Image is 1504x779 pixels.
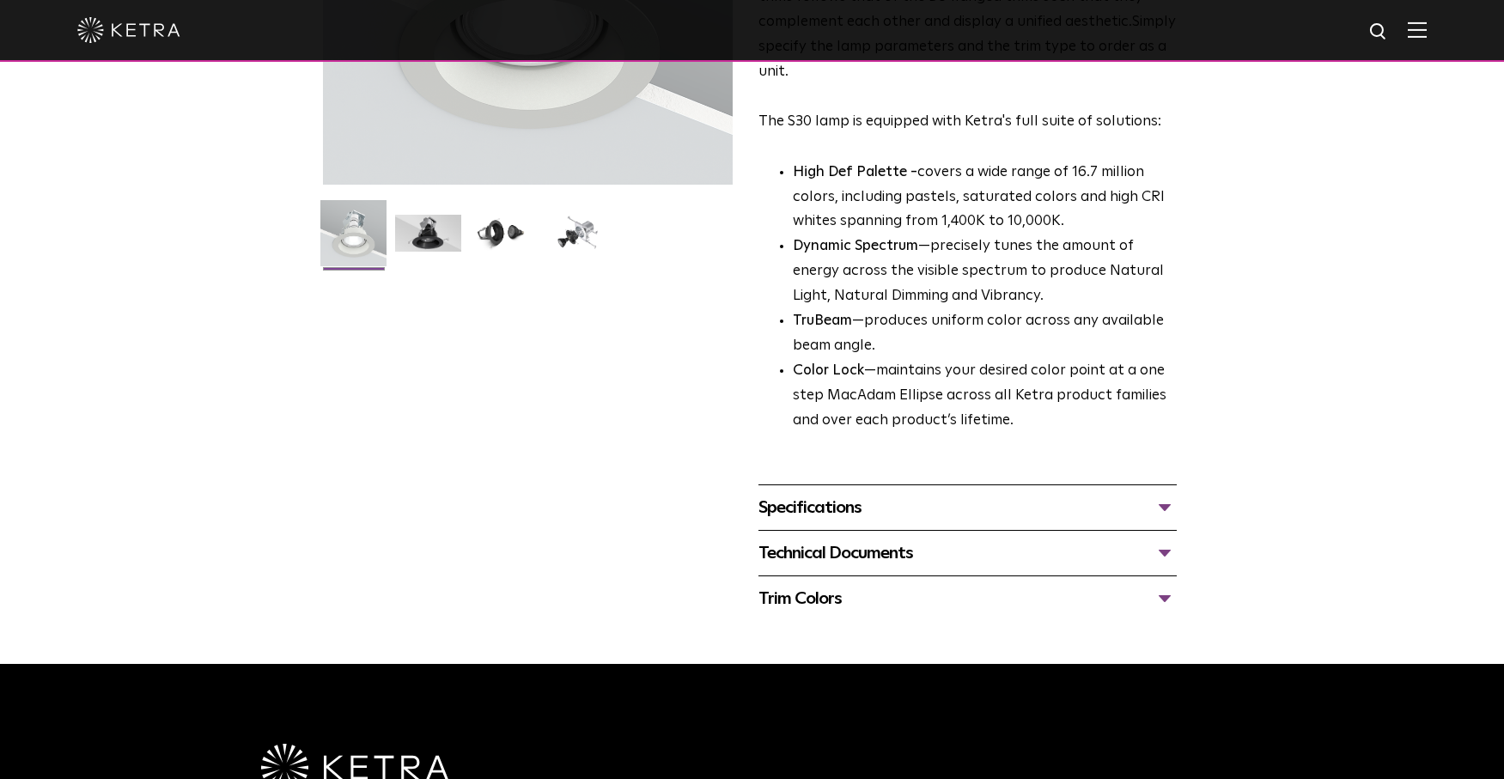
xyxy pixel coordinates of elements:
[470,215,536,265] img: S30 Halo Downlight_Table Top_Black
[793,313,852,328] strong: TruBeam
[793,363,864,378] strong: Color Lock
[1368,21,1390,43] img: search icon
[793,239,918,253] strong: Dynamic Spectrum
[793,165,917,180] strong: High Def Palette -
[793,161,1177,235] p: covers a wide range of 16.7 million colors, including pastels, saturated colors and high CRI whit...
[320,200,387,279] img: S30-DownlightTrim-2021-Web-Square
[758,585,1177,612] div: Trim Colors
[758,494,1177,521] div: Specifications
[793,359,1177,434] li: —maintains your desired color point at a one step MacAdam Ellipse across all Ketra product famili...
[395,215,461,265] img: S30 Halo Downlight_Hero_Black_Gradient
[77,17,180,43] img: ketra-logo-2019-white
[758,539,1177,567] div: Technical Documents
[1408,21,1427,38] img: Hamburger%20Nav.svg
[545,215,611,265] img: S30 Halo Downlight_Exploded_Black
[793,234,1177,309] li: —precisely tunes the amount of energy across the visible spectrum to produce Natural Light, Natur...
[793,309,1177,359] li: —produces uniform color across any available beam angle.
